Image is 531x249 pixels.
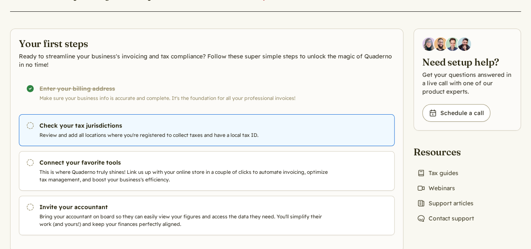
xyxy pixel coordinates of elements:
a: Support articles [413,197,477,209]
img: Ivo Oltmans, Business Developer at Quaderno [446,37,459,51]
p: Bring your accountant on board so they can easily view your figures and access the data they need... [39,213,331,228]
a: Contact support [413,212,477,224]
p: Review and add all locations where you're registered to collect taxes and have a local tax ID. [39,131,331,139]
img: Diana Carrasco, Account Executive at Quaderno [422,37,436,51]
a: Schedule a call [422,104,490,122]
h2: Your first steps [19,37,395,50]
h3: Invite your accountant [39,203,331,211]
a: Connect your favorite tools This is where Quaderno truly shines! Link us up with your online stor... [19,151,395,191]
img: Jairo Fumero, Account Executive at Quaderno [434,37,447,51]
h2: Resources [413,146,477,159]
a: Invite your accountant Bring your accountant on board so they can easily view your figures and ac... [19,196,395,235]
h3: Connect your favorite tools [39,158,331,167]
p: This is where Quaderno truly shines! Link us up with your online store in a couple of clicks to a... [39,168,331,183]
a: Webinars [413,182,458,194]
h3: Check your tax jurisdictions [39,121,331,130]
p: Get your questions answered in a live call with one of our product experts. [422,71,512,96]
a: Check your tax jurisdictions Review and add all locations where you're registered to collect taxe... [19,114,395,146]
h2: Need setup help? [422,56,512,69]
img: Javier Rubio, DevRel at Quaderno [458,37,471,51]
p: Ready to streamline your business's invoicing and tax compliance? Follow these super simple steps... [19,52,395,69]
a: Tax guides [413,167,462,179]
